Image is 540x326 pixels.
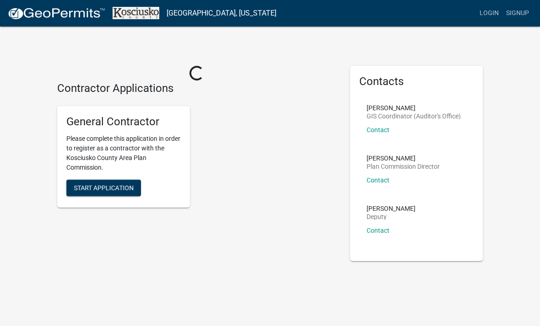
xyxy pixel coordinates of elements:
wm-workflow-list-section: Contractor Applications [57,82,336,215]
a: Contact [367,176,389,184]
h5: General Contractor [66,115,181,128]
a: Login [476,5,502,22]
p: Deputy [367,214,416,220]
h4: Contractor Applications [57,82,336,95]
a: Signup [502,5,533,22]
p: GIS Coordinator (Auditor's Office) [367,113,461,119]
p: [PERSON_NAME] [367,155,440,161]
button: Start Application [66,180,141,196]
p: Please complete this application in order to register as a contractor with the Kosciusko County A... [66,134,181,172]
p: [PERSON_NAME] [367,105,461,111]
a: Contact [367,126,389,134]
p: [PERSON_NAME] [367,205,416,212]
a: Contact [367,227,389,234]
a: [GEOGRAPHIC_DATA], [US_STATE] [167,5,276,21]
h5: Contacts [359,75,474,88]
span: Start Application [74,184,134,191]
img: Kosciusko County, Indiana [113,7,159,19]
p: Plan Commission Director [367,163,440,170]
